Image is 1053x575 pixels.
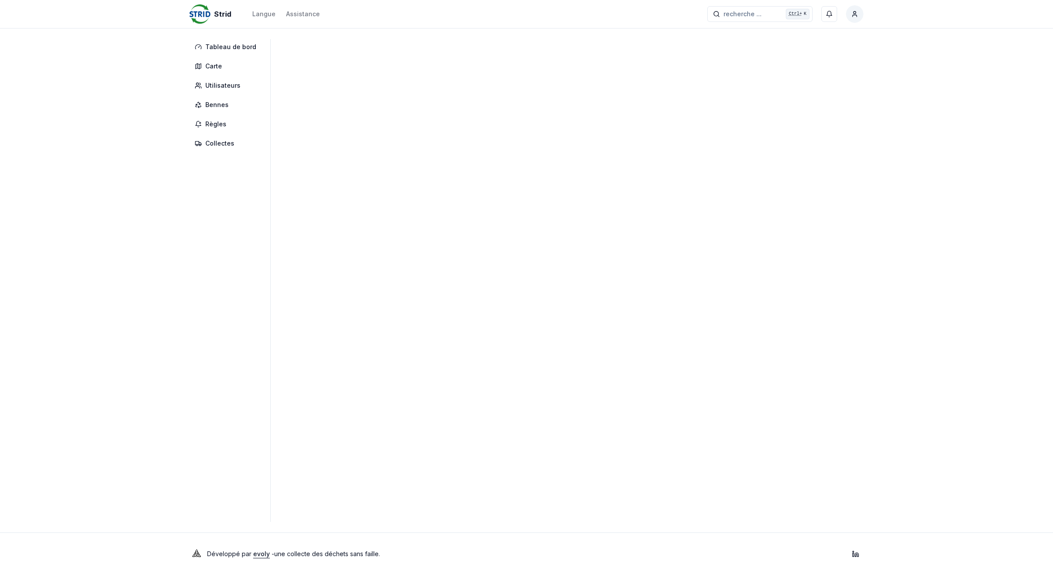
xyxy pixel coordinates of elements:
[190,116,265,132] a: Règles
[723,10,762,18] span: recherche ...
[190,97,265,113] a: Bennes
[707,6,813,22] button: recherche ...Ctrl+K
[207,548,380,560] p: Développé par - une collecte des déchets sans faille .
[205,62,222,71] span: Carte
[190,58,265,74] a: Carte
[190,9,235,19] a: Strid
[205,120,226,129] span: Règles
[252,10,276,18] div: Langue
[190,136,265,151] a: Collectes
[190,78,265,93] a: Utilisateurs
[214,9,231,19] span: Strid
[205,100,229,109] span: Bennes
[190,39,265,55] a: Tableau de bord
[190,4,211,25] img: Strid Logo
[190,547,204,561] img: Evoly Logo
[205,81,240,90] span: Utilisateurs
[286,9,320,19] a: Assistance
[252,9,276,19] button: Langue
[205,139,234,148] span: Collectes
[253,550,270,557] a: evoly
[205,43,256,51] span: Tableau de bord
